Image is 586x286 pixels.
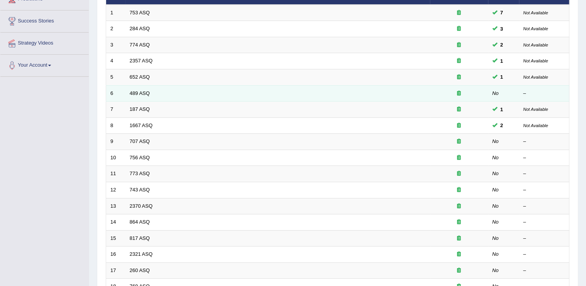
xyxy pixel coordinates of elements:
[434,106,484,113] div: Exam occurring question
[106,166,125,182] td: 11
[523,235,565,242] div: –
[130,155,150,160] a: 756 ASQ
[434,154,484,162] div: Exam occurring question
[492,138,499,144] em: No
[523,90,565,97] div: –
[106,21,125,37] td: 2
[106,102,125,118] td: 7
[130,90,150,96] a: 489 ASQ
[523,170,565,177] div: –
[0,55,89,74] a: Your Account
[434,9,484,17] div: Exam occurring question
[106,117,125,134] td: 8
[434,170,484,177] div: Exam occurring question
[130,251,153,257] a: 2321 ASQ
[130,267,150,273] a: 260 ASQ
[130,203,153,209] a: 2370 ASQ
[492,155,499,160] em: No
[523,154,565,162] div: –
[523,186,565,194] div: –
[106,5,125,21] td: 1
[106,134,125,150] td: 9
[492,267,499,273] em: No
[130,138,150,144] a: 707 ASQ
[492,219,499,225] em: No
[523,251,565,258] div: –
[492,235,499,241] em: No
[523,107,548,112] small: Not Available
[106,150,125,166] td: 10
[106,37,125,53] td: 3
[434,186,484,194] div: Exam occurring question
[434,57,484,65] div: Exam occurring question
[434,251,484,258] div: Exam occurring question
[434,235,484,242] div: Exam occurring question
[492,171,499,176] em: No
[434,25,484,33] div: Exam occurring question
[434,138,484,145] div: Exam occurring question
[523,219,565,226] div: –
[434,203,484,210] div: Exam occurring question
[434,90,484,97] div: Exam occurring question
[523,10,548,15] small: Not Available
[523,267,565,274] div: –
[523,75,548,79] small: Not Available
[130,10,150,16] a: 753 ASQ
[106,198,125,214] td: 13
[523,123,548,128] small: Not Available
[492,90,499,96] em: No
[497,25,506,33] span: You can still take this question
[523,138,565,145] div: –
[523,43,548,47] small: Not Available
[106,246,125,263] td: 16
[492,251,499,257] em: No
[0,10,89,30] a: Success Stories
[523,203,565,210] div: –
[497,105,506,114] span: You can still take this question
[106,85,125,102] td: 6
[497,121,506,129] span: You can still take this question
[130,235,150,241] a: 817 ASQ
[130,187,150,193] a: 743 ASQ
[130,26,150,31] a: 284 ASQ
[130,122,153,128] a: 1667 ASQ
[492,187,499,193] em: No
[497,9,506,17] span: You can still take this question
[434,219,484,226] div: Exam occurring question
[523,59,548,63] small: Not Available
[492,203,499,209] em: No
[106,230,125,246] td: 15
[497,57,506,65] span: You can still take this question
[106,214,125,231] td: 14
[106,182,125,198] td: 12
[523,26,548,31] small: Not Available
[130,42,150,48] a: 774 ASQ
[130,106,150,112] a: 187 ASQ
[106,69,125,86] td: 5
[497,73,506,81] span: You can still take this question
[497,41,506,49] span: You can still take this question
[106,53,125,69] td: 4
[434,74,484,81] div: Exam occurring question
[434,122,484,129] div: Exam occurring question
[434,41,484,49] div: Exam occurring question
[130,74,150,80] a: 652 ASQ
[130,58,153,64] a: 2357 ASQ
[130,219,150,225] a: 864 ASQ
[434,267,484,274] div: Exam occurring question
[0,33,89,52] a: Strategy Videos
[106,262,125,279] td: 17
[130,171,150,176] a: 773 ASQ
